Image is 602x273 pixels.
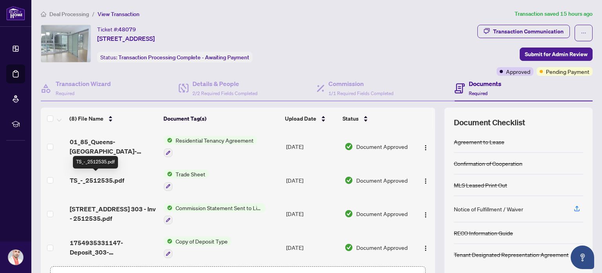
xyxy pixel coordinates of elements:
img: Status Icon [164,170,172,178]
span: 01_85_Queens-[GEOGRAPHIC_DATA]-_PropTx-[PERSON_NAME].pdf [70,137,158,156]
div: Tenant Designated Representation Agreement [454,250,569,259]
td: [DATE] [283,197,341,231]
div: TS_-_2512535.pdf [73,156,118,169]
span: Status [343,114,359,123]
img: Document Status [345,209,353,218]
span: Deal Processing [49,11,89,18]
span: Pending Payment [546,67,589,76]
img: Document Status [345,176,353,185]
img: Document Status [345,243,353,252]
img: Logo [422,178,429,184]
button: Logo [419,140,432,153]
div: Status: [97,52,252,62]
button: Open asap [571,246,594,269]
span: Residential Tenancy Agreement [172,136,257,145]
span: [STREET_ADDRESS] [97,34,155,43]
span: Document Approved [356,176,408,185]
img: IMG-C12319808_1.jpg [41,25,91,62]
div: Agreement to Lease [454,137,504,146]
button: Logo [419,207,432,220]
img: Logo [422,245,429,251]
span: Document Approved [356,243,408,252]
h4: Details & People [192,79,257,88]
div: Ticket #: [97,25,136,34]
span: Required [469,90,488,96]
span: 48079 [118,26,136,33]
img: Status Icon [164,237,172,246]
span: Required [56,90,74,96]
th: (8) File Name [66,108,160,130]
th: Status [339,108,412,130]
img: Profile Icon [8,250,23,265]
span: Submit for Admin Review [525,48,587,60]
img: Document Status [345,142,353,151]
h4: Documents [469,79,501,88]
button: Logo [419,241,432,254]
span: 1754935331147-Deposit_303-85Queenswharfroad.pdf [70,238,158,257]
button: Status IconTrade Sheet [164,170,209,191]
img: logo [6,6,25,20]
td: [DATE] [283,163,341,197]
button: Transaction Communication [477,25,570,38]
img: Logo [422,212,429,218]
span: Trade Sheet [172,170,209,178]
div: Confirmation of Cooperation [454,159,522,168]
span: 1/1 Required Fields Completed [328,90,393,96]
span: View Transaction [98,11,140,18]
div: RECO Information Guide [454,229,513,237]
span: Document Checklist [454,117,525,128]
button: Logo [419,174,432,187]
span: Approved [506,67,530,76]
span: ellipsis [581,30,586,36]
span: 2/2 Required Fields Completed [192,90,257,96]
span: Commission Statement Sent to Listing Brokerage [172,203,265,212]
h4: Transaction Wizard [56,79,111,88]
div: Notice of Fulfillment / Waiver [454,205,523,213]
span: TS_-_2512535.pdf [70,176,124,185]
div: MLS Leased Print Out [454,181,507,189]
button: Submit for Admin Review [520,48,593,61]
div: Transaction Communication [493,25,564,38]
button: Status IconCopy of Deposit Type [164,237,231,258]
th: Upload Date [282,108,340,130]
button: Status IconCommission Statement Sent to Listing Brokerage [164,203,265,225]
li: / [92,9,94,18]
td: [DATE] [283,231,341,264]
span: Document Approved [356,209,408,218]
span: Upload Date [285,114,316,123]
img: Status Icon [164,203,172,212]
span: Document Approved [356,142,408,151]
span: (8) File Name [69,114,103,123]
span: home [41,11,46,17]
article: Transaction saved 15 hours ago [515,9,593,18]
span: [STREET_ADDRESS] 303 - Inv - 2512535.pdf [70,204,158,223]
span: Transaction Processing Complete - Awaiting Payment [118,54,249,61]
td: [DATE] [283,130,341,163]
img: Logo [422,145,429,151]
th: Document Tag(s) [160,108,282,130]
span: Copy of Deposit Type [172,237,231,246]
img: Status Icon [164,136,172,145]
button: Status IconResidential Tenancy Agreement [164,136,257,157]
h4: Commission [328,79,393,88]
